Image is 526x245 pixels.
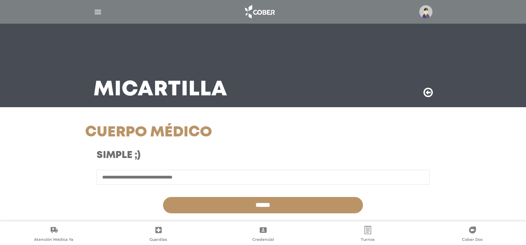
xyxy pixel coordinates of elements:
[106,226,211,244] a: Guardias
[1,226,106,244] a: Atención Médica Ya
[241,3,278,20] img: logo_cober_home-white.png
[149,237,167,243] span: Guardias
[85,124,319,141] h1: Cuerpo Médico
[97,150,308,161] h3: Simple ;)
[34,237,73,243] span: Atención Médica Ya
[462,237,483,243] span: Cober Doc
[94,8,102,16] img: Cober_menu-lines-white.svg
[211,226,315,244] a: Credencial
[420,226,525,244] a: Cober Doc
[361,237,375,243] span: Turnos
[94,81,227,99] h3: Mi Cartilla
[252,237,274,243] span: Credencial
[419,5,432,18] img: profile-placeholder.svg
[315,226,420,244] a: Turnos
